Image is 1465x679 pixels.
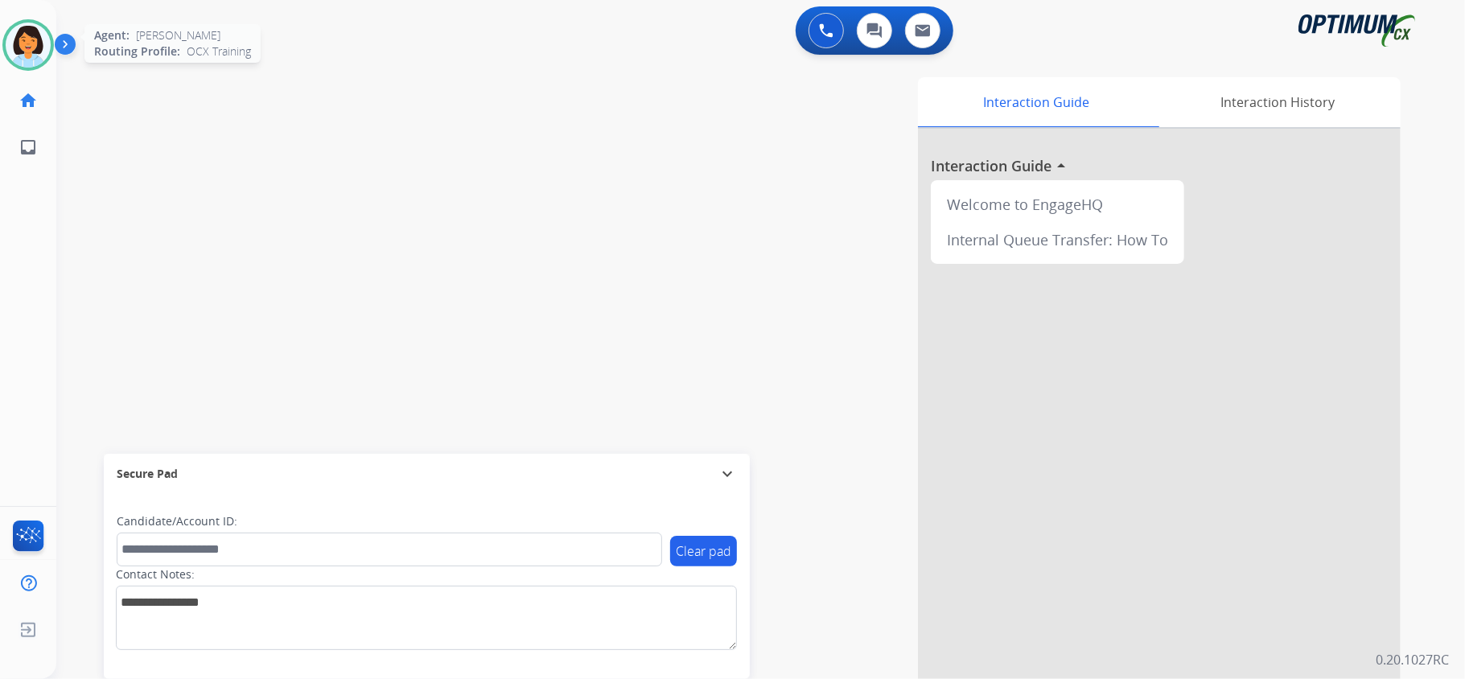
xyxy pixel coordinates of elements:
span: Routing Profile: [94,43,180,60]
div: Interaction Guide [918,77,1155,127]
span: [PERSON_NAME] [136,27,220,43]
mat-icon: inbox [19,138,38,157]
button: Clear pad [670,536,737,566]
span: Agent: [94,27,130,43]
img: avatar [6,23,51,68]
div: Internal Queue Transfer: How To [937,222,1178,257]
mat-icon: expand_more [718,464,737,484]
span: OCX Training [187,43,251,60]
label: Contact Notes: [116,566,195,582]
label: Candidate/Account ID: [117,513,237,529]
div: Interaction History [1155,77,1401,127]
p: 0.20.1027RC [1376,650,1449,669]
mat-icon: home [19,91,38,110]
div: Welcome to EngageHQ [937,187,1178,222]
span: Secure Pad [117,466,178,482]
